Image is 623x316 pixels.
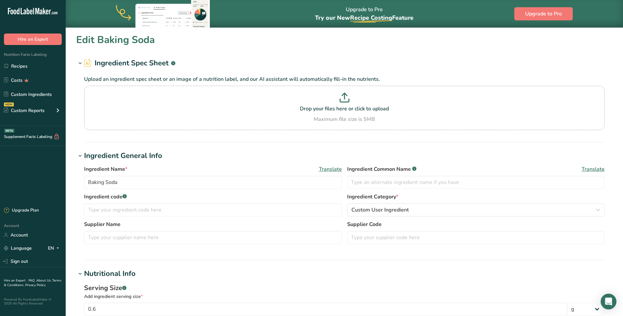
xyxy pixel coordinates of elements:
[25,283,46,287] a: Privacy Policy
[514,7,573,20] button: Upgrade to Pro
[84,176,342,189] input: Type your ingredient name here
[347,176,605,189] input: Type an alternate ingredient name if you have
[84,165,127,173] span: Ingredient Name
[347,203,605,216] button: Custom User Ingredient
[350,14,392,22] span: Recipe Costing
[4,278,27,283] a: Hire an Expert .
[48,244,62,252] div: EN
[319,165,342,173] span: Translate
[4,34,62,45] button: Hire an Expert
[84,220,342,228] label: Supplier Name
[84,268,136,279] div: Nutritional Info
[36,278,52,283] a: About Us .
[4,129,14,133] div: BETA
[76,33,155,47] h1: Edit Baking Soda
[347,220,605,228] label: Supplier Code
[84,150,162,161] div: Ingredient General Info
[582,165,605,173] span: Translate
[315,14,413,22] span: Try our New Feature
[84,283,605,293] div: Serving Size
[86,105,603,113] p: Drop your files here or click to upload
[4,278,61,287] a: Terms & Conditions .
[347,165,416,173] span: Ingredient Common Name
[84,203,342,216] input: Type your ingredient code here
[4,107,45,114] div: Custom Reports
[84,303,567,316] input: Type your serving size here
[84,231,342,244] input: Type your supplier name here
[347,231,605,244] input: Type your supplier code here
[86,115,603,123] div: Maximum file size is 5MB
[4,298,62,305] div: Powered By FoodLabelMaker © 2025 All Rights Reserved
[4,207,39,214] div: Upgrade Plan
[84,293,605,300] div: Add ingredient serving size
[347,193,605,201] label: Ingredient Category
[84,75,605,83] p: Upload an ingredient spec sheet or an image of a nutrition label, and our AI assistant will autom...
[4,242,32,254] a: Language
[315,0,413,28] div: Upgrade to Pro
[525,10,562,18] span: Upgrade to Pro
[84,58,175,69] h2: Ingredient Spec Sheet
[29,278,36,283] a: FAQ .
[84,193,342,201] label: Ingredient code
[4,102,14,106] div: NEW
[601,294,616,309] div: Open Intercom Messenger
[351,206,409,214] span: Custom User Ingredient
